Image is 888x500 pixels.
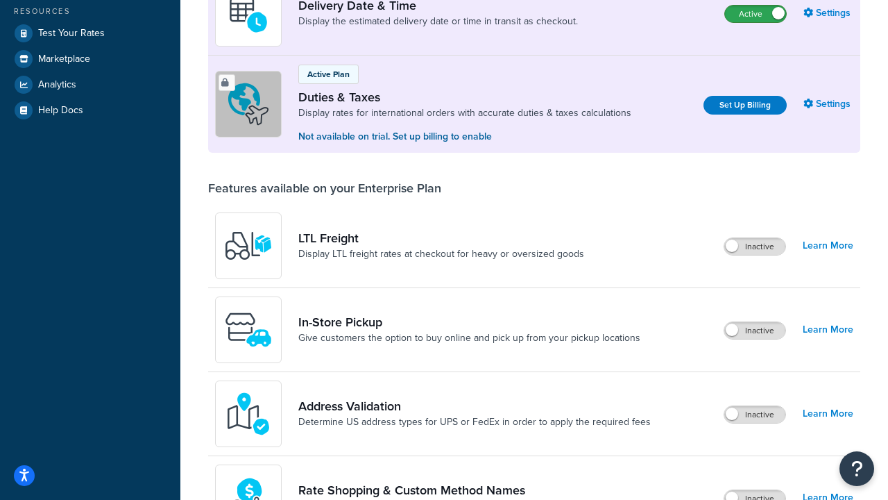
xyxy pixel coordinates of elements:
img: wfgcfpwTIucLEAAAAASUVORK5CYII= [224,306,273,354]
button: Open Resource Center [839,451,874,486]
img: kIG8fy0lQAAAABJRU5ErkJggg== [224,390,273,438]
p: Not available on trial. Set up billing to enable [298,129,631,144]
span: Analytics [38,79,76,91]
a: Learn More [803,404,853,424]
a: Set Up Billing [703,96,787,115]
a: Display rates for international orders with accurate duties & taxes calculations [298,106,631,120]
span: Marketplace [38,53,90,65]
span: Help Docs [38,105,83,117]
div: Features available on your Enterprise Plan [208,181,441,196]
a: Determine US address types for UPS or FedEx in order to apply the required fees [298,415,651,429]
a: Give customers the option to buy online and pick up from your pickup locations [298,331,640,345]
a: Learn More [803,320,853,340]
a: Display the estimated delivery date or time in transit as checkout. [298,15,578,28]
a: In-Store Pickup [298,315,640,330]
a: Learn More [803,236,853,256]
a: Display LTL freight rates at checkout for heavy or oversized goods [298,247,584,261]
span: Test Your Rates [38,28,105,40]
label: Active [725,6,786,22]
a: Settings [803,94,853,114]
a: Test Your Rates [10,21,170,46]
a: Analytics [10,72,170,97]
div: Resources [10,6,170,17]
a: Marketplace [10,47,170,72]
a: Rate Shopping & Custom Method Names [298,483,665,498]
a: Help Docs [10,98,170,123]
img: y79ZsPf0fXUFUhFXDzUgf+ktZg5F2+ohG75+v3d2s1D9TjoU8PiyCIluIjV41seZevKCRuEjTPPOKHJsQcmKCXGdfprl3L4q7... [224,222,273,270]
label: Inactive [724,322,785,339]
a: Settings [803,3,853,23]
label: Inactive [724,238,785,255]
p: Active Plan [307,68,350,81]
a: Address Validation [298,399,651,414]
a: LTL Freight [298,231,584,246]
label: Inactive [724,406,785,423]
a: Duties & Taxes [298,90,631,105]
